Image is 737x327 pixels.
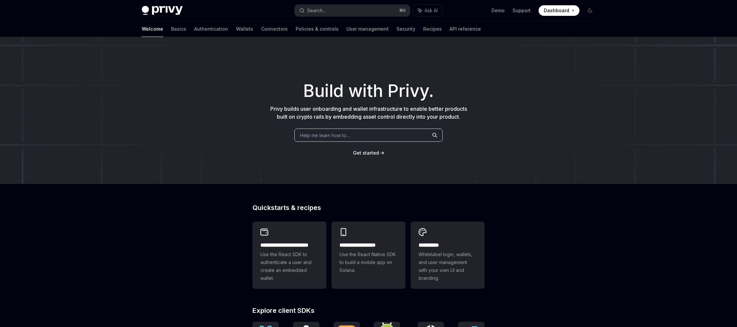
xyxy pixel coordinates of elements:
span: Dashboard [544,7,569,14]
a: Policies & controls [296,21,339,37]
a: Demo [491,7,505,14]
span: Explore client SDKs [252,307,314,314]
a: Authentication [194,21,228,37]
span: Use the React SDK to authenticate a user and create an embedded wallet. [260,251,318,282]
span: Quickstarts & recipes [252,204,321,211]
a: API reference [450,21,481,37]
button: Ask AI [413,5,442,16]
a: Support [513,7,531,14]
a: Dashboard [539,5,579,16]
span: ⌘ K [399,8,406,13]
span: Build with Privy. [303,85,434,97]
button: Toggle dark mode [585,5,595,16]
a: Recipes [423,21,442,37]
a: Basics [171,21,186,37]
span: Whitelabel login, wallets, and user management with your own UI and branding. [419,251,477,282]
a: **** **** **** ***Use the React Native SDK to build a mobile app on Solana. [332,222,405,289]
a: Connectors [261,21,288,37]
span: Help me learn how to… [300,132,350,139]
span: Ask AI [425,7,438,14]
img: dark logo [142,6,183,15]
a: Wallets [236,21,253,37]
span: Use the React Native SDK to build a mobile app on Solana. [339,251,398,274]
button: Search...⌘K [295,5,410,16]
a: Security [397,21,415,37]
a: User management [346,21,389,37]
div: Search... [307,7,326,15]
a: Get started [353,150,379,156]
a: **** *****Whitelabel login, wallets, and user management with your own UI and branding. [411,222,485,289]
span: Privy builds user onboarding and wallet infrastructure to enable better products built on crypto ... [270,105,467,120]
a: Welcome [142,21,163,37]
